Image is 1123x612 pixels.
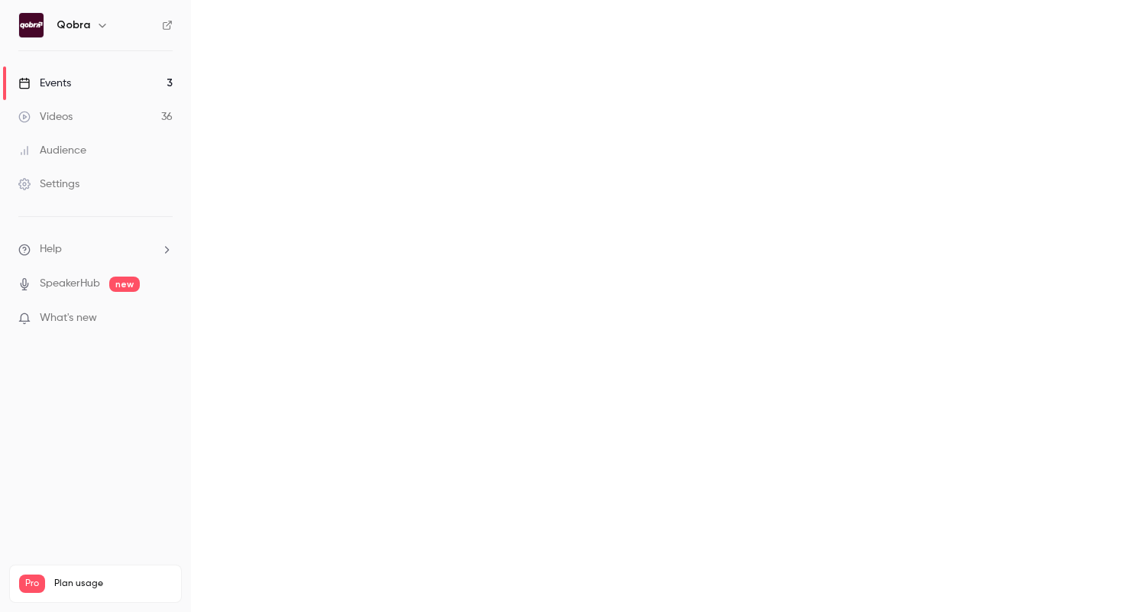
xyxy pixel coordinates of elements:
[18,109,73,125] div: Videos
[154,312,173,325] iframe: Noticeable Trigger
[18,241,173,257] li: help-dropdown-opener
[18,143,86,158] div: Audience
[40,310,97,326] span: What's new
[19,13,44,37] img: Qobra
[18,76,71,91] div: Events
[57,18,90,33] h6: Qobra
[19,575,45,593] span: Pro
[54,578,172,590] span: Plan usage
[18,176,79,192] div: Settings
[109,277,140,292] span: new
[40,241,62,257] span: Help
[40,276,100,292] a: SpeakerHub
